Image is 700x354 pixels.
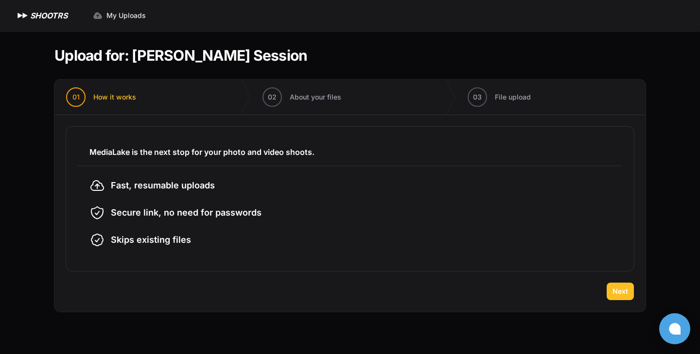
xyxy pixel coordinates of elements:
span: Skips existing files [111,233,191,247]
button: 01 How it works [54,80,148,115]
span: 03 [473,92,482,102]
button: Open chat window [659,313,690,344]
h1: Upload for: [PERSON_NAME] Session [54,47,307,64]
span: File upload [495,92,531,102]
button: Next [607,283,634,300]
span: 02 [268,92,277,102]
a: SHOOTRS SHOOTRS [16,10,68,21]
span: Next [612,287,628,296]
img: SHOOTRS [16,10,30,21]
a: My Uploads [87,7,152,24]
button: 03 File upload [456,80,542,115]
span: How it works [93,92,136,102]
span: Fast, resumable uploads [111,179,215,192]
span: 01 [72,92,80,102]
span: About your files [290,92,341,102]
h3: MediaLake is the next stop for your photo and video shoots. [89,146,611,158]
span: My Uploads [106,11,146,20]
button: 02 About your files [251,80,353,115]
h1: SHOOTRS [30,10,68,21]
span: Secure link, no need for passwords [111,206,262,219]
